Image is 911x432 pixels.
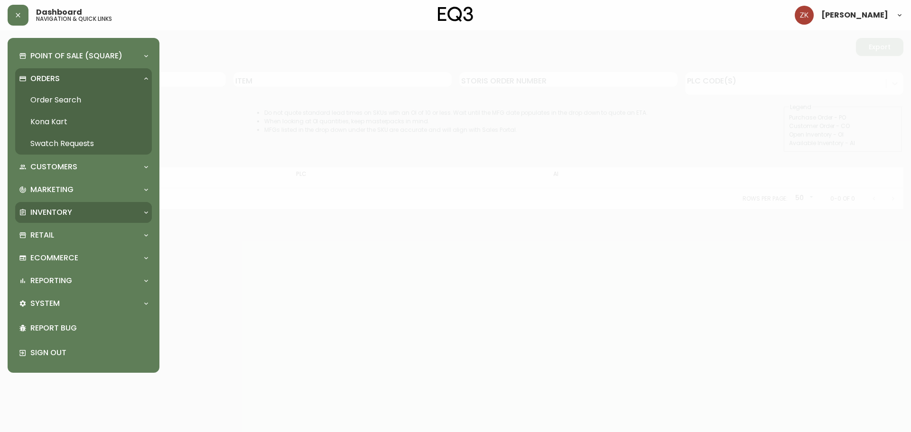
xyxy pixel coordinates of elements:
p: Retail [30,230,54,240]
div: Report Bug [15,316,152,340]
div: Reporting [15,270,152,291]
h5: navigation & quick links [36,16,112,22]
p: Orders [30,74,60,84]
img: ac4060352bbca922b7bb6492bc802e6d [795,6,814,25]
p: Ecommerce [30,253,78,263]
div: Customers [15,156,152,177]
p: Reporting [30,276,72,286]
p: Point of Sale (Square) [30,51,122,61]
p: Marketing [30,184,74,195]
p: Customers [30,162,77,172]
a: Swatch Requests [15,133,152,155]
div: Orders [15,68,152,89]
span: [PERSON_NAME] [821,11,888,19]
a: Order Search [15,89,152,111]
div: Retail [15,225,152,246]
div: Marketing [15,179,152,200]
p: Inventory [30,207,72,218]
img: logo [438,7,473,22]
p: System [30,298,60,309]
span: Dashboard [36,9,82,16]
div: System [15,293,152,314]
div: Inventory [15,202,152,223]
p: Sign Out [30,348,148,358]
div: Point of Sale (Square) [15,46,152,66]
a: Kona Kart [15,111,152,133]
div: Sign Out [15,340,152,365]
p: Report Bug [30,323,148,333]
div: Ecommerce [15,248,152,268]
